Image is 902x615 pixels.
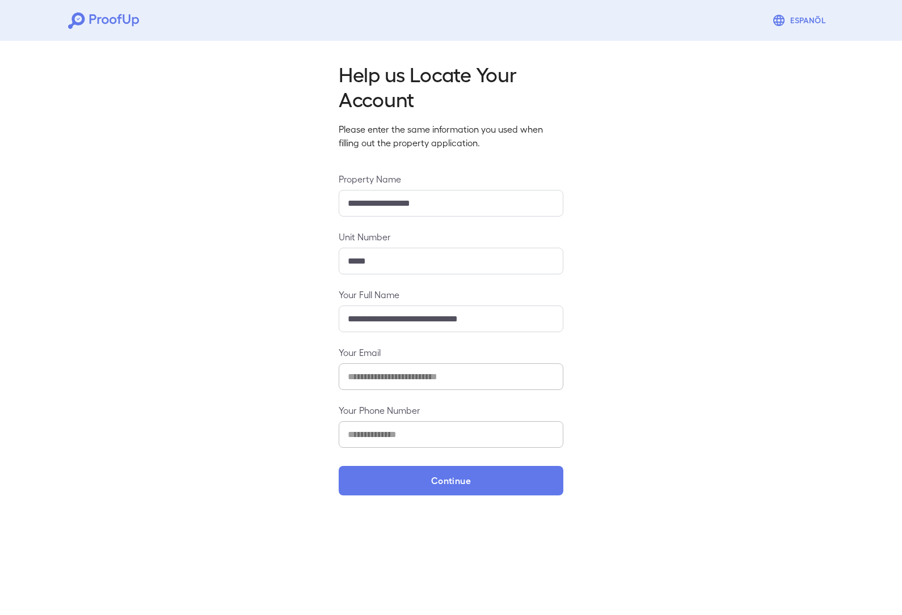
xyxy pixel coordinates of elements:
h2: Help us Locate Your Account [339,61,563,111]
label: Unit Number [339,230,563,243]
label: Your Full Name [339,288,563,301]
p: Please enter the same information you used when filling out the property application. [339,122,563,150]
button: Espanõl [768,9,834,32]
label: Property Name [339,172,563,185]
label: Your Phone Number [339,404,563,417]
label: Your Email [339,346,563,359]
button: Continue [339,466,563,495]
